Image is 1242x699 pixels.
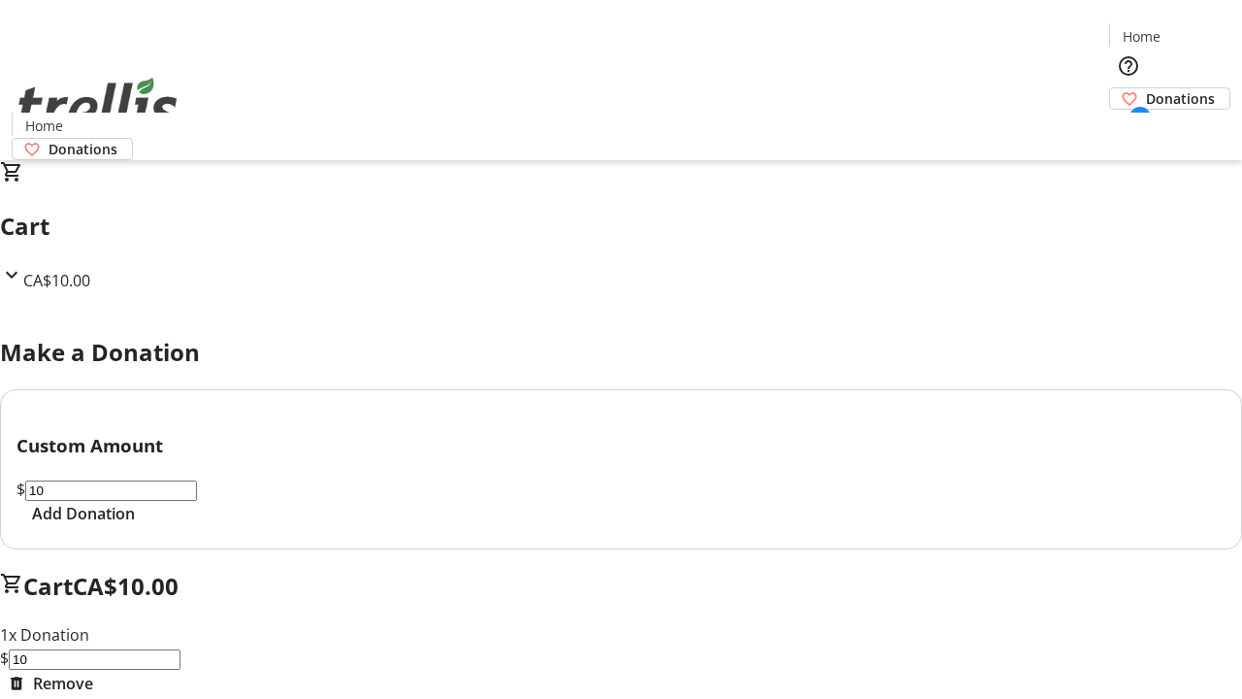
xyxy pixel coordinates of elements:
span: CA$10.00 [73,570,179,602]
span: Donations [1146,88,1215,109]
a: Donations [12,138,133,160]
span: CA$10.00 [23,270,90,291]
button: Cart [1109,110,1148,149]
a: Home [13,116,75,136]
span: $ [16,479,25,500]
span: Donations [49,139,117,159]
span: Home [25,116,63,136]
span: Add Donation [32,502,135,525]
span: Home [1123,26,1160,47]
span: Remove [33,672,93,695]
button: Help [1109,47,1148,85]
button: Add Donation [16,502,150,525]
img: Orient E2E Organization CqHrCUIKGa's Logo [12,56,184,153]
input: Donation Amount [9,649,180,670]
a: Donations [1109,87,1230,110]
a: Home [1110,26,1172,47]
input: Donation Amount [25,481,197,501]
h3: Custom Amount [16,432,1226,459]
